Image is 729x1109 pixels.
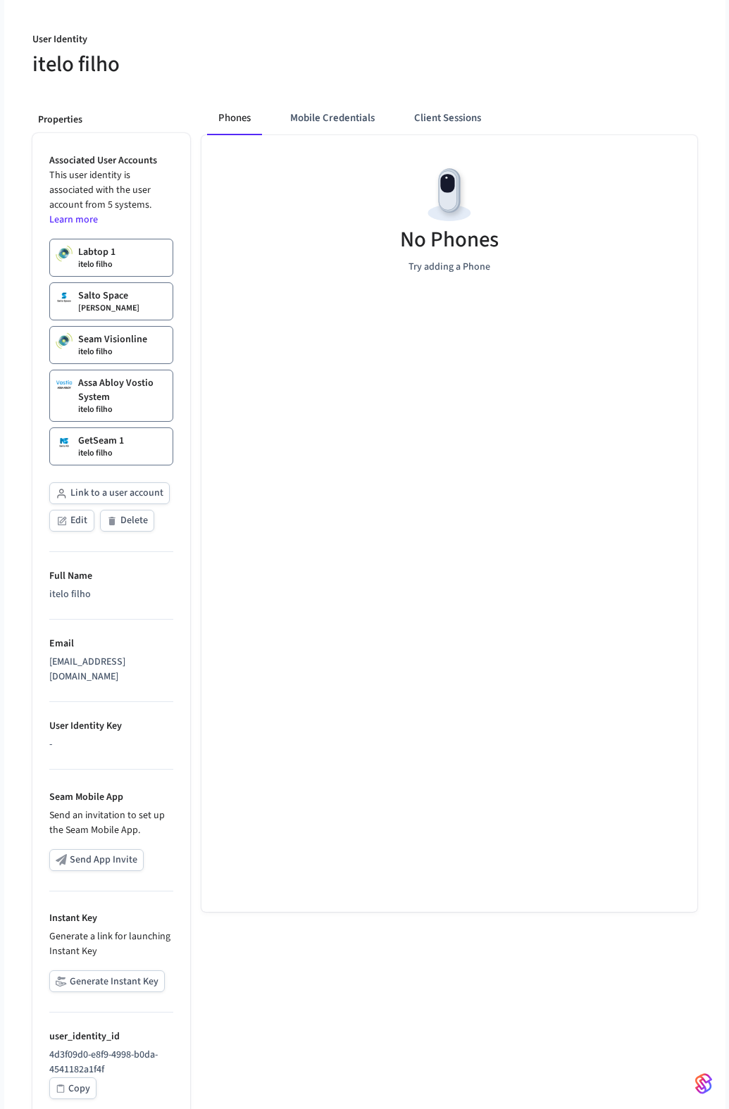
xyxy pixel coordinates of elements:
[49,153,173,168] p: Associated User Accounts
[49,911,173,926] p: Instant Key
[78,434,124,448] p: GetSeam 1
[49,929,173,959] p: Generate a link for launching Instant Key
[32,32,356,50] p: User Identity
[49,427,173,465] a: GetSeam 1itelo filho
[78,332,147,346] p: Seam Visionline
[68,1080,90,1098] div: Copy
[49,655,173,684] div: [EMAIL_ADDRESS][DOMAIN_NAME]
[78,245,116,259] p: Labtop 1
[49,637,173,651] p: Email
[49,239,173,277] a: Labtop 1itelo filho
[56,434,73,451] img: Salto KS site Logo
[49,213,98,227] a: Learn more
[49,1029,173,1044] p: user_identity_id
[100,510,154,532] button: Delete
[49,790,123,805] p: Seam Mobile App
[78,346,113,358] p: itelo filho
[78,259,113,270] p: itelo filho
[207,101,262,135] button: Phones
[78,289,128,303] p: Salto Space
[49,970,165,992] button: Generate Instant Key
[49,168,173,227] p: This user identity is associated with the user account from 5 systems.
[49,1077,96,1099] button: Copy
[695,1072,712,1095] img: SeamLogoGradient.69752ec5.svg
[49,737,173,752] div: -
[78,448,113,459] p: itelo filho
[403,101,492,135] button: Client Sessions
[400,225,499,254] h5: No Phones
[49,719,173,734] p: User Identity Key
[49,326,173,364] a: Seam Visionlineitelo filho
[49,510,94,532] button: Edit
[418,163,481,227] img: Devices Empty State
[56,332,73,349] img: Visionline Logo
[409,260,490,275] p: Try adding a Phone
[49,808,173,838] p: Send an invitation to set up the Seam Mobile App.
[279,101,386,135] button: Mobile Credentials
[49,482,170,504] button: Link to a user account
[49,587,173,602] div: itelo filho
[78,303,139,314] p: [PERSON_NAME]
[56,289,73,306] img: Salto Space Logo
[49,282,173,320] a: Salto Space[PERSON_NAME]
[49,569,173,584] p: Full Name
[56,376,73,393] img: Assa Abloy Vostio Logo
[78,404,113,415] p: itelo filho
[32,50,356,79] h5: itelo filho
[49,370,173,422] a: Assa Abloy Vostio Systemitelo filho
[49,1048,173,1077] p: 4d3f09d0-e8f9-4998-b0da-4541182a1f4f
[78,376,167,404] p: Assa Abloy Vostio System
[56,245,73,262] img: Visionline Logo
[49,849,144,871] button: Send App Invite
[38,113,185,127] p: Properties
